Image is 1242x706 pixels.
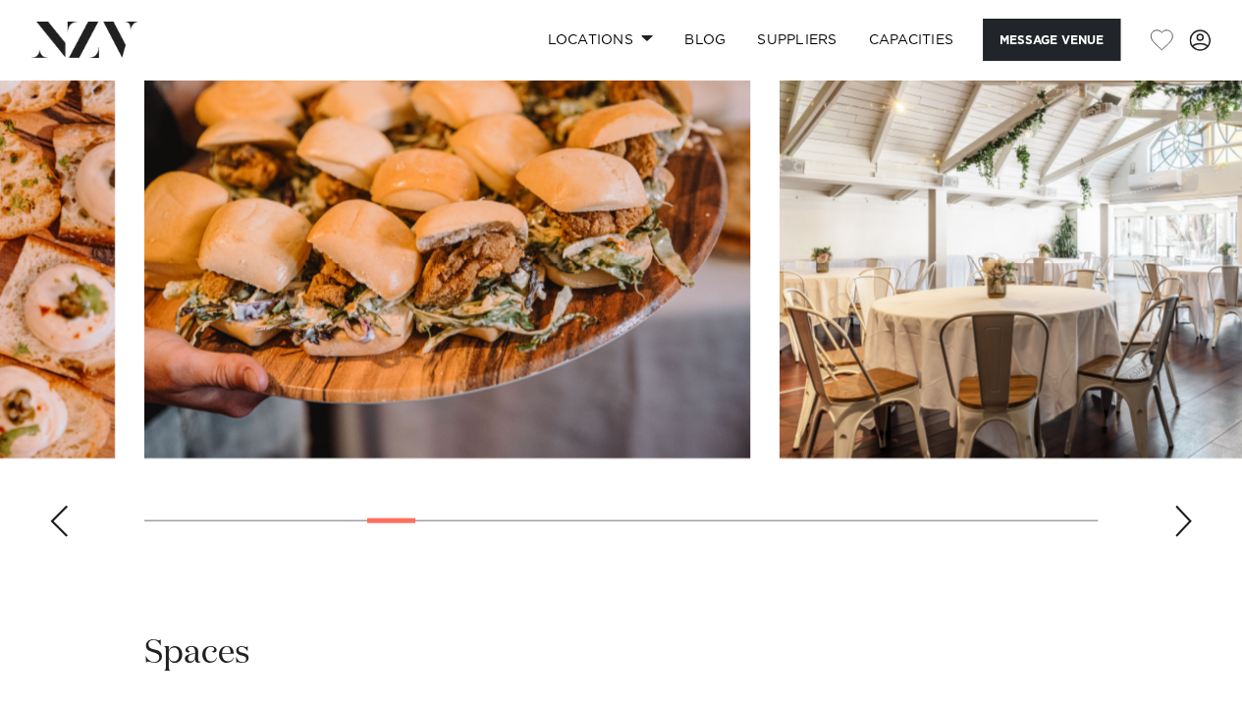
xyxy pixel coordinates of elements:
button: Message Venue [983,19,1120,61]
swiper-slide: 8 / 30 [144,14,750,459]
a: Capacities [853,19,970,61]
a: BLOG [669,19,741,61]
h2: Spaces [144,631,250,676]
a: Locations [531,19,669,61]
img: nzv-logo.png [31,22,138,57]
a: SUPPLIERS [741,19,852,61]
